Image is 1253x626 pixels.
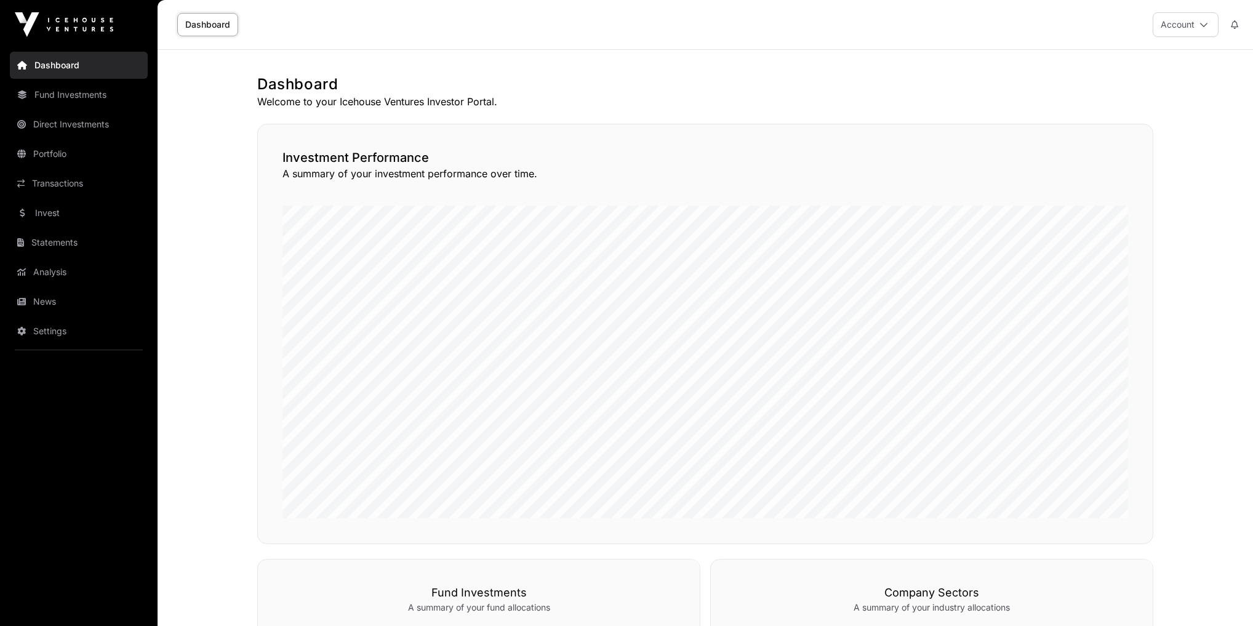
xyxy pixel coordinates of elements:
h3: Fund Investments [282,584,675,601]
p: Welcome to your Icehouse Ventures Investor Portal. [257,94,1153,109]
a: Dashboard [177,13,238,36]
img: Icehouse Ventures Logo [15,12,113,37]
a: News [10,288,148,315]
button: Account [1153,12,1219,37]
h1: Dashboard [257,74,1153,94]
a: Analysis [10,259,148,286]
p: A summary of your investment performance over time. [282,166,1128,181]
p: A summary of your industry allocations [735,601,1128,614]
h3: Company Sectors [735,584,1128,601]
a: Statements [10,229,148,256]
a: Portfolio [10,140,148,167]
a: Settings [10,318,148,345]
a: Invest [10,199,148,227]
h2: Investment Performance [282,149,1128,166]
a: Transactions [10,170,148,197]
a: Fund Investments [10,81,148,108]
a: Dashboard [10,52,148,79]
a: Direct Investments [10,111,148,138]
p: A summary of your fund allocations [282,601,675,614]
